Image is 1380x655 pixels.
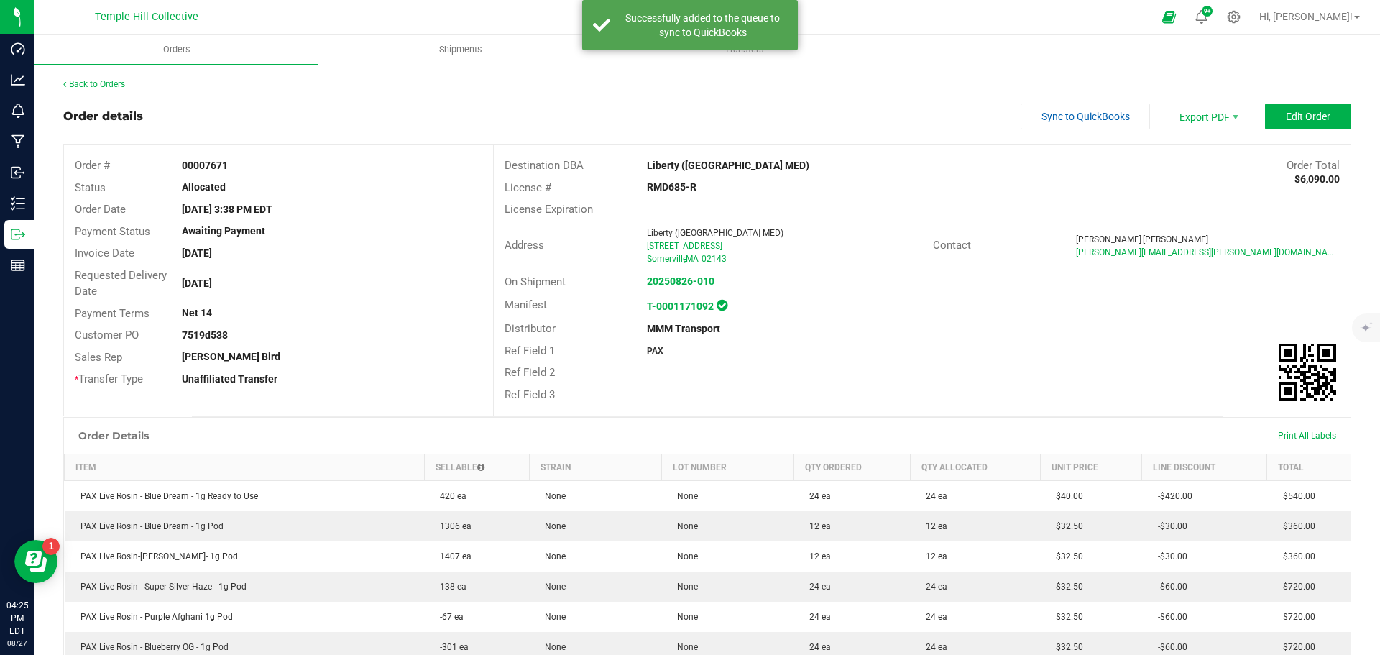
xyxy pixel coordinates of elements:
[182,203,272,215] strong: [DATE] 3:38 PM EDT
[75,329,139,342] span: Customer PO
[433,551,471,562] span: 1407 ea
[1279,344,1336,401] qrcode: 00007671
[75,351,122,364] span: Sales Rep
[75,159,110,172] span: Order #
[420,43,502,56] span: Shipments
[1143,234,1208,244] span: [PERSON_NAME]
[505,181,551,194] span: License #
[182,373,277,385] strong: Unaffiliated Transfer
[11,104,25,118] inline-svg: Monitoring
[538,521,566,531] span: None
[647,275,714,287] a: 20250826-010
[802,491,831,501] span: 24 ea
[717,298,727,313] span: In Sync
[1076,234,1141,244] span: [PERSON_NAME]
[1267,454,1351,481] th: Total
[1151,582,1187,592] span: -$60.00
[538,491,566,501] span: None
[182,247,212,259] strong: [DATE]
[182,181,226,193] strong: Allocated
[647,323,720,334] strong: MMM Transport
[1151,612,1187,622] span: -$60.00
[802,612,831,622] span: 24 ea
[182,351,280,362] strong: [PERSON_NAME] Bird
[1164,104,1251,129] span: Export PDF
[802,582,831,592] span: 24 ea
[182,278,212,289] strong: [DATE]
[647,301,714,312] strong: T-0001171092
[1287,159,1340,172] span: Order Total
[11,134,25,149] inline-svg: Manufacturing
[63,79,125,89] a: Back to Orders
[75,181,106,194] span: Status
[73,582,247,592] span: PAX Live Rosin - Super Silver Haze - 1g Pod
[670,521,698,531] span: None
[538,612,566,622] span: None
[647,254,687,264] span: Somerville
[11,258,25,272] inline-svg: Reports
[182,329,228,341] strong: 7519d538
[63,108,143,125] div: Order details
[505,344,555,357] span: Ref Field 1
[529,454,661,481] th: Strain
[670,491,698,501] span: None
[670,612,698,622] span: None
[1276,491,1315,501] span: $540.00
[433,612,464,622] span: -67 ea
[78,430,149,441] h1: Order Details
[919,521,947,531] span: 12 ea
[182,160,228,171] strong: 00007671
[919,551,947,562] span: 12 ea
[802,521,831,531] span: 12 ea
[73,491,258,501] span: PAX Live Rosin - Blue Dream - 1g Ready to Use
[919,642,947,652] span: 24 ea
[1153,3,1185,31] span: Open Ecommerce Menu
[182,225,265,237] strong: Awaiting Payment
[647,241,722,251] span: [STREET_ADDRESS]
[670,642,698,652] span: None
[1151,551,1187,562] span: -$30.00
[34,35,318,65] a: Orders
[1151,521,1187,531] span: -$30.00
[701,254,727,264] span: 02143
[433,582,466,592] span: 138 ea
[11,196,25,211] inline-svg: Inventory
[1276,642,1315,652] span: $720.00
[11,73,25,87] inline-svg: Analytics
[919,582,947,592] span: 24 ea
[802,642,831,652] span: 24 ea
[1049,612,1083,622] span: $32.50
[1142,454,1267,481] th: Line Discount
[647,228,783,238] span: Liberty ([GEOGRAPHIC_DATA] MED)
[433,491,466,501] span: 420 ea
[538,551,566,562] span: None
[1049,521,1083,531] span: $32.50
[802,551,831,562] span: 12 ea
[919,612,947,622] span: 24 ea
[618,11,787,40] div: Successfully added to the queue to sync to QuickBooks
[73,642,229,652] span: PAX Live Rosin - Blueberry OG - 1g Pod
[11,42,25,56] inline-svg: Dashboard
[75,247,134,260] span: Invoice Date
[433,642,469,652] span: -301 ea
[75,372,143,385] span: Transfer Type
[75,203,126,216] span: Order Date
[424,454,529,481] th: Sellable
[670,582,698,592] span: None
[505,203,593,216] span: License Expiration
[1151,491,1192,501] span: -$420.00
[647,160,809,171] strong: Liberty ([GEOGRAPHIC_DATA] MED)
[538,582,566,592] span: None
[1276,582,1315,592] span: $720.00
[505,239,544,252] span: Address
[73,551,238,562] span: PAX Live Rosin-[PERSON_NAME]- 1g Pod
[538,642,566,652] span: None
[73,521,224,531] span: PAX Live Rosin - Blue Dream - 1g Pod
[42,538,60,555] iframe: Resource center unread badge
[1259,11,1353,22] span: Hi, [PERSON_NAME]!
[505,366,555,379] span: Ref Field 2
[686,254,699,264] span: MA
[75,225,150,238] span: Payment Status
